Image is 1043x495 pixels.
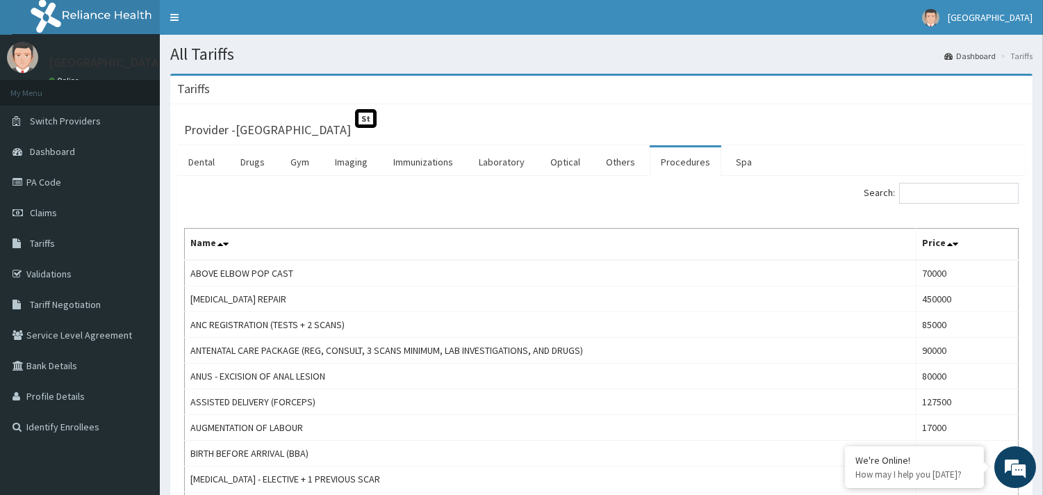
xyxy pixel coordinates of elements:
td: BIRTH BEFORE ARRIVAL (BBA) [185,441,917,466]
td: 70000 [917,260,1019,286]
h3: Provider - [GEOGRAPHIC_DATA] [184,124,351,136]
td: ANUS - EXCISION OF ANAL LESION [185,364,917,389]
a: Imaging [324,147,379,177]
td: ANC REGISTRATION (TESTS + 2 SCANS) [185,312,917,338]
img: User Image [7,42,38,73]
textarea: Type your message and hit 'Enter' [7,339,265,388]
td: [MEDICAL_DATA] - ELECTIVE + 1 PREVIOUS SCAR [185,466,917,492]
a: Gym [279,147,320,177]
a: Drugs [229,147,276,177]
a: Spa [725,147,763,177]
td: 450000 [917,286,1019,312]
td: ABOVE ELBOW POP CAST [185,260,917,286]
div: We're Online! [855,454,974,466]
span: [GEOGRAPHIC_DATA] [948,11,1033,24]
a: Optical [539,147,591,177]
span: We're online! [81,155,192,295]
label: Search: [864,183,1019,204]
td: 30000 [917,441,1019,466]
img: User Image [922,9,939,26]
a: Procedures [650,147,721,177]
a: Laboratory [468,147,536,177]
td: AUGMENTATION OF LABOUR [185,415,917,441]
h3: Tariffs [177,83,210,95]
div: Chat with us now [72,78,233,96]
span: Claims [30,206,57,219]
span: St [355,109,377,128]
li: Tariffs [997,50,1033,62]
a: Others [595,147,646,177]
th: Price [917,229,1019,261]
a: Dashboard [944,50,996,62]
a: Dental [177,147,226,177]
td: 90000 [917,338,1019,364]
td: 85000 [917,312,1019,338]
div: Minimize live chat window [228,7,261,40]
a: Online [49,76,82,86]
td: 80000 [917,364,1019,389]
span: Tariff Negotiation [30,298,101,311]
span: Dashboard [30,145,75,158]
p: How may I help you today? [855,469,974,480]
td: 127500 [917,389,1019,415]
td: ANTENATAL CARE PACKAGE (REG, CONSULT, 3 SCANS MINIMUM, LAB INVESTIGATIONS, AND DRUGS) [185,338,917,364]
th: Name [185,229,917,261]
span: Tariffs [30,237,55,250]
input: Search: [899,183,1019,204]
td: 17000 [917,415,1019,441]
h1: All Tariffs [170,45,1033,63]
a: Immunizations [382,147,464,177]
p: [GEOGRAPHIC_DATA] [49,56,163,69]
span: Switch Providers [30,115,101,127]
img: d_794563401_company_1708531726252_794563401 [26,70,56,104]
td: [MEDICAL_DATA] REPAIR [185,286,917,312]
td: ASSISTED DELIVERY (FORCEPS) [185,389,917,415]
